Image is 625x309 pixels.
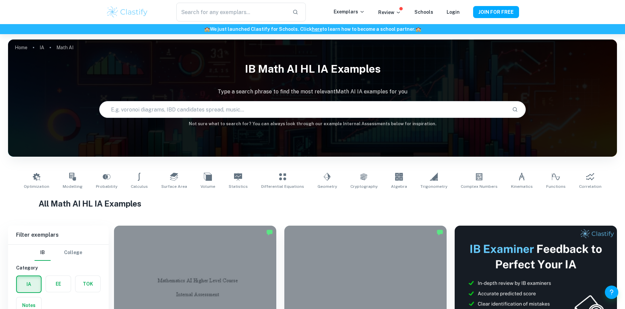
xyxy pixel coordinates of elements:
[15,43,27,52] a: Home
[24,183,49,189] span: Optimization
[1,25,624,33] h6: We just launched Clastify for Schools. Click to learn how to become a school partner.
[350,183,378,189] span: Cryptography
[312,26,322,32] a: here
[17,276,41,292] button: IA
[509,104,521,115] button: Search
[415,26,421,32] span: 🏫
[229,183,248,189] span: Statistics
[46,276,71,292] button: EE
[176,3,287,21] input: Search for any exemplars...
[437,229,443,236] img: Marked
[391,183,407,189] span: Algebra
[579,183,602,189] span: Correlation
[378,9,401,16] p: Review
[39,198,586,210] h1: All Math AI HL IA Examples
[8,121,617,127] h6: Not sure what to search for? You can always look through our example Internal Assessments below f...
[511,183,533,189] span: Kinematics
[8,58,617,80] h1: IB Math AI HL IA examples
[461,183,498,189] span: Complex Numbers
[261,183,304,189] span: Differential Equations
[447,9,460,15] a: Login
[201,183,215,189] span: Volume
[131,183,148,189] span: Calculus
[420,183,447,189] span: Trigonometry
[100,100,506,119] input: E.g. voronoi diagrams, IBD candidates spread, music...
[96,183,117,189] span: Probability
[161,183,187,189] span: Surface Area
[56,44,73,51] p: Math AI
[35,245,82,261] div: Filter type choice
[204,26,210,32] span: 🏫
[63,183,82,189] span: Modelling
[266,229,273,236] img: Marked
[414,9,433,15] a: Schools
[318,183,337,189] span: Geometry
[334,8,365,15] p: Exemplars
[8,226,109,244] h6: Filter exemplars
[605,286,618,299] button: Help and Feedback
[8,88,617,96] p: Type a search phrase to find the most relevant Math AI IA examples for you
[64,245,82,261] button: College
[40,43,44,52] a: IA
[16,264,101,272] h6: Category
[473,6,519,18] button: JOIN FOR FREE
[106,5,149,19] img: Clastify logo
[35,245,51,261] button: IB
[75,276,100,292] button: TOK
[546,183,566,189] span: Functions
